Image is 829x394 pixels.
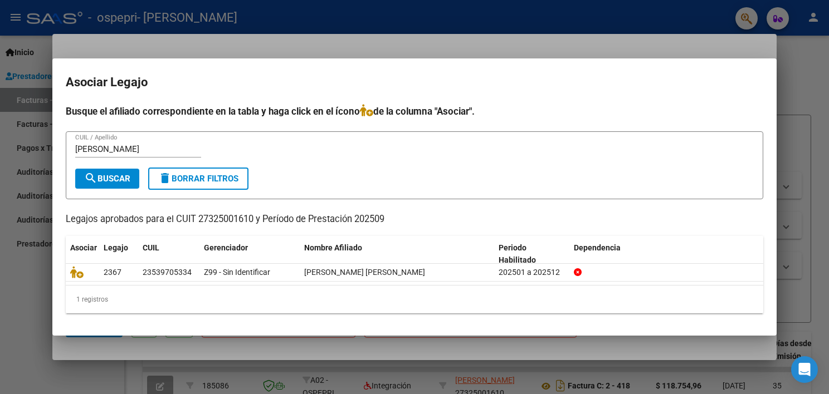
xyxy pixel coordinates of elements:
[569,236,764,273] datatable-header-cell: Dependencia
[104,268,121,277] span: 2367
[138,236,199,273] datatable-header-cell: CUIL
[204,268,270,277] span: Z99 - Sin Identificar
[66,104,763,119] h4: Busque el afiliado correspondiente en la tabla y haga click en el ícono de la columna "Asociar".
[158,174,238,184] span: Borrar Filtros
[791,356,818,383] div: Open Intercom Messenger
[66,72,763,93] h2: Asociar Legajo
[199,236,300,273] datatable-header-cell: Gerenciador
[148,168,248,190] button: Borrar Filtros
[143,243,159,252] span: CUIL
[300,236,494,273] datatable-header-cell: Nombre Afiliado
[66,213,763,226] p: Legajos aprobados para el CUIT 27325001610 y Período de Prestación 202509
[84,171,97,185] mat-icon: search
[66,236,99,273] datatable-header-cell: Asociar
[304,268,425,277] span: AGUILERA CAMILA SOFIA
[104,243,128,252] span: Legajo
[304,243,362,252] span: Nombre Afiliado
[143,266,192,279] div: 23539705334
[99,236,138,273] datatable-header-cell: Legajo
[494,236,569,273] datatable-header-cell: Periodo Habilitado
[499,266,565,279] div: 202501 a 202512
[70,243,97,252] span: Asociar
[574,243,621,252] span: Dependencia
[75,169,139,189] button: Buscar
[499,243,536,265] span: Periodo Habilitado
[204,243,248,252] span: Gerenciador
[84,174,130,184] span: Buscar
[66,285,763,313] div: 1 registros
[158,171,172,185] mat-icon: delete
